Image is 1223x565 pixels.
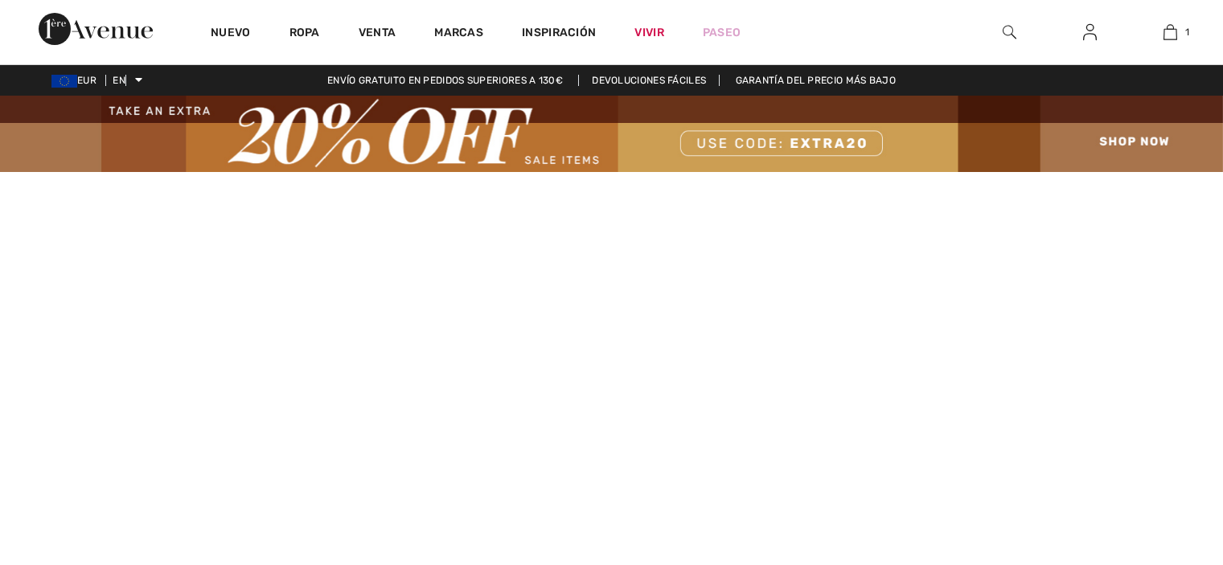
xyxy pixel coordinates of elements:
[723,75,909,86] a: Garantía del precio más bajo
[634,24,664,41] a: Vivir
[736,75,896,86] font: Garantía del precio más bajo
[211,26,251,39] font: Nuevo
[1083,23,1097,42] img: Mi información
[703,24,741,41] a: Paseo
[327,75,563,86] font: Envío gratuito en pedidos superiores a 130€
[289,26,320,39] font: Ropa
[289,26,320,43] a: Ropa
[113,75,125,86] font: EN
[434,26,483,43] a: Marcas
[359,26,396,43] a: Venta
[1163,23,1177,42] img: Mi bolso
[703,26,741,39] font: Paseo
[1070,23,1110,43] a: Iniciar sesión
[1131,23,1209,42] a: 1
[211,26,251,43] a: Nuevo
[522,26,596,39] font: Inspiración
[51,75,77,88] img: Euro
[634,26,664,39] font: Vivir
[77,75,96,86] font: EUR
[1185,27,1189,38] font: 1
[434,26,483,39] font: Marcas
[1003,23,1016,42] img: buscar en el sitio web
[592,75,706,86] font: Devoluciones fáciles
[314,75,576,86] a: Envío gratuito en pedidos superiores a 130€
[359,26,396,39] font: Venta
[578,75,720,86] a: Devoluciones fáciles
[39,13,153,45] img: Avenida 1ère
